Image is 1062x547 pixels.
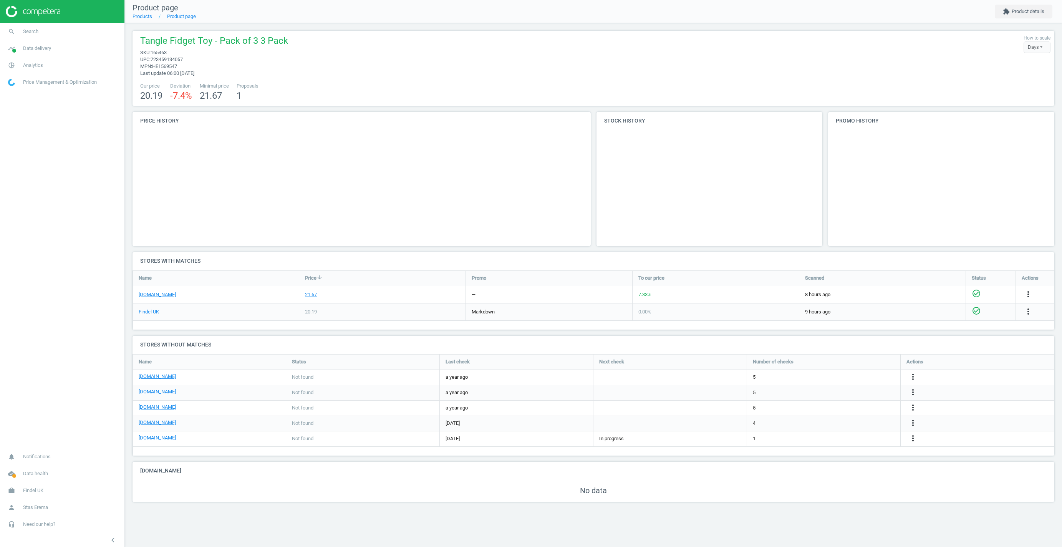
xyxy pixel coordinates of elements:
span: Proposals [237,83,258,90]
a: [DOMAIN_NAME] [139,291,176,298]
img: wGWNvw8QSZomAAAAABJRU5ErkJggg== [8,79,15,86]
span: 1 [237,90,242,101]
span: Number of checks [753,358,794,365]
span: a year ago [446,389,587,396]
i: extension [1003,8,1010,15]
h4: Stores with matches [133,252,1054,270]
h4: Promo history [828,112,1054,130]
i: more_vert [908,418,918,428]
span: Price [305,275,316,282]
h4: Price history [133,112,591,130]
span: markdown [472,309,495,315]
span: Tangle Fidget Toy - Pack of 3 3 Pack [140,35,288,49]
span: Status [972,275,986,282]
span: Last update 06:00 [DATE] [140,70,194,76]
span: 20.19 [140,90,162,101]
span: Our price [140,83,162,90]
img: ajHJNr6hYgQAAAAASUVORK5CYII= [6,6,60,17]
span: 165463 [151,50,167,55]
a: [DOMAIN_NAME] [139,419,176,426]
div: 20.19 [305,308,317,315]
a: [DOMAIN_NAME] [139,373,176,380]
span: Data delivery [23,45,51,52]
button: more_vert [1024,307,1033,317]
i: notifications [4,449,19,464]
span: 7.33 % [638,292,651,297]
a: [DOMAIN_NAME] [139,388,176,395]
button: more_vert [908,418,918,428]
i: cloud_done [4,466,19,481]
a: Product page [167,13,196,19]
h4: [DOMAIN_NAME] [133,462,1054,480]
label: How to scale [1024,35,1050,41]
i: pie_chart_outlined [4,58,19,73]
span: 5 [753,389,755,396]
div: — [472,291,475,298]
span: 723459134057 [151,56,183,62]
span: Product page [133,3,178,12]
span: Need our help? [23,521,55,528]
i: search [4,24,19,39]
span: 0.00 % [638,309,651,315]
button: more_vert [908,372,918,382]
span: Findel UK [23,487,43,494]
span: Name [139,275,152,282]
span: a year ago [446,374,587,381]
span: 5 [753,374,755,381]
span: 1 [753,435,755,442]
span: Actions [906,358,923,365]
span: Not found [292,374,313,381]
span: Price Management & Optimization [23,79,97,86]
span: Not found [292,420,313,427]
a: [DOMAIN_NAME] [139,404,176,411]
span: Not found [292,435,313,442]
span: Stas Erema [23,504,48,511]
span: -7.4 % [170,90,192,101]
i: person [4,500,19,515]
span: [DATE] [446,420,587,427]
span: Not found [292,404,313,411]
a: Products [133,13,152,19]
a: [DOMAIN_NAME] [139,434,176,441]
span: a year ago [446,404,587,411]
span: 5 [753,404,755,411]
span: To our price [638,275,664,282]
i: more_vert [1024,290,1033,299]
span: mpn : [140,63,152,69]
i: check_circle_outline [972,306,981,315]
i: more_vert [908,434,918,443]
span: Notifications [23,453,51,460]
i: more_vert [908,372,918,381]
a: Findel UK [139,308,159,315]
i: arrow_downward [316,274,323,280]
span: 4 [753,420,755,427]
span: Data health [23,470,48,477]
i: timeline [4,41,19,56]
button: more_vert [908,434,918,444]
h4: Stores without matches [133,336,1054,354]
div: No data [133,480,1054,502]
div: 21.67 [305,291,317,298]
button: more_vert [908,403,918,413]
button: chevron_left [103,535,123,545]
button: more_vert [908,388,918,398]
span: 8 hours ago [805,291,960,298]
button: more_vert [1024,290,1033,300]
span: Scanned [805,275,824,282]
i: more_vert [1024,307,1033,316]
span: Deviation [170,83,192,90]
span: Promo [472,275,486,282]
span: [DATE] [446,435,587,442]
span: Not found [292,389,313,396]
span: upc : [140,56,151,62]
span: Last check [446,358,470,365]
i: work [4,483,19,498]
i: headset_mic [4,517,19,532]
i: check_circle_outline [972,289,981,298]
h4: Stock history [596,112,823,130]
span: Next check [599,358,624,365]
span: Name [139,358,152,365]
button: extensionProduct details [995,5,1052,18]
span: Status [292,358,306,365]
